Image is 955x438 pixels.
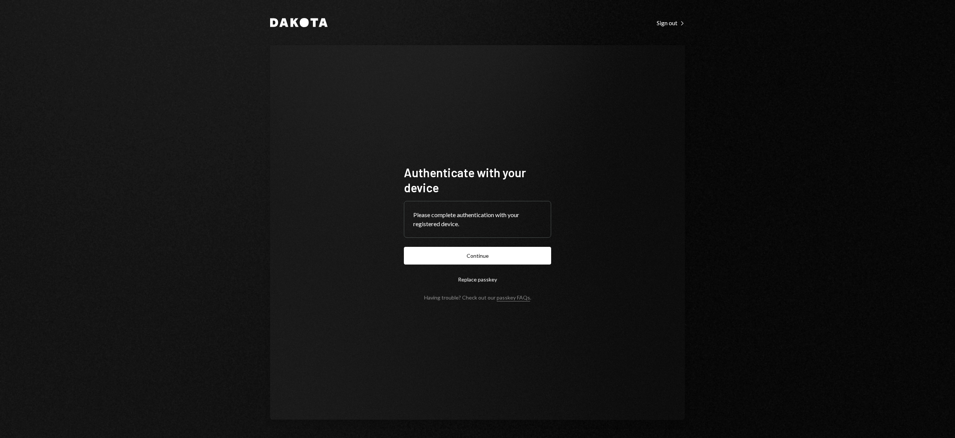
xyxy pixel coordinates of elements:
a: Sign out [657,18,685,27]
button: Continue [404,247,551,265]
a: passkey FAQs [497,294,530,301]
div: Please complete authentication with your registered device. [413,210,542,228]
button: Replace passkey [404,271,551,288]
div: Having trouble? Check out our . [424,294,531,301]
div: Sign out [657,19,685,27]
h1: Authenticate with your device [404,165,551,195]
